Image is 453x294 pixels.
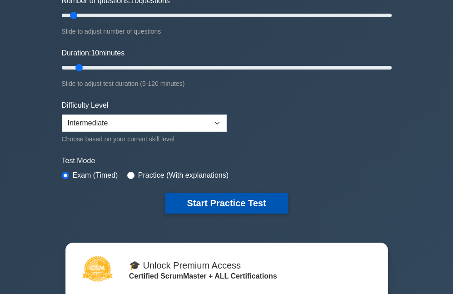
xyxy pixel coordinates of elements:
div: Choose based on your current skill level [62,134,227,145]
label: Test Mode [62,155,392,166]
label: Practice (With explanations) [138,170,229,181]
div: Slide to adjust test duration (5-120 minutes) [62,78,392,89]
label: Difficulty Level [62,100,109,111]
label: Exam (Timed) [73,170,118,181]
div: Slide to adjust number of questions [62,26,392,37]
span: 10 [91,49,99,57]
label: Duration: minutes [62,48,125,59]
button: Start Practice Test [165,193,288,214]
